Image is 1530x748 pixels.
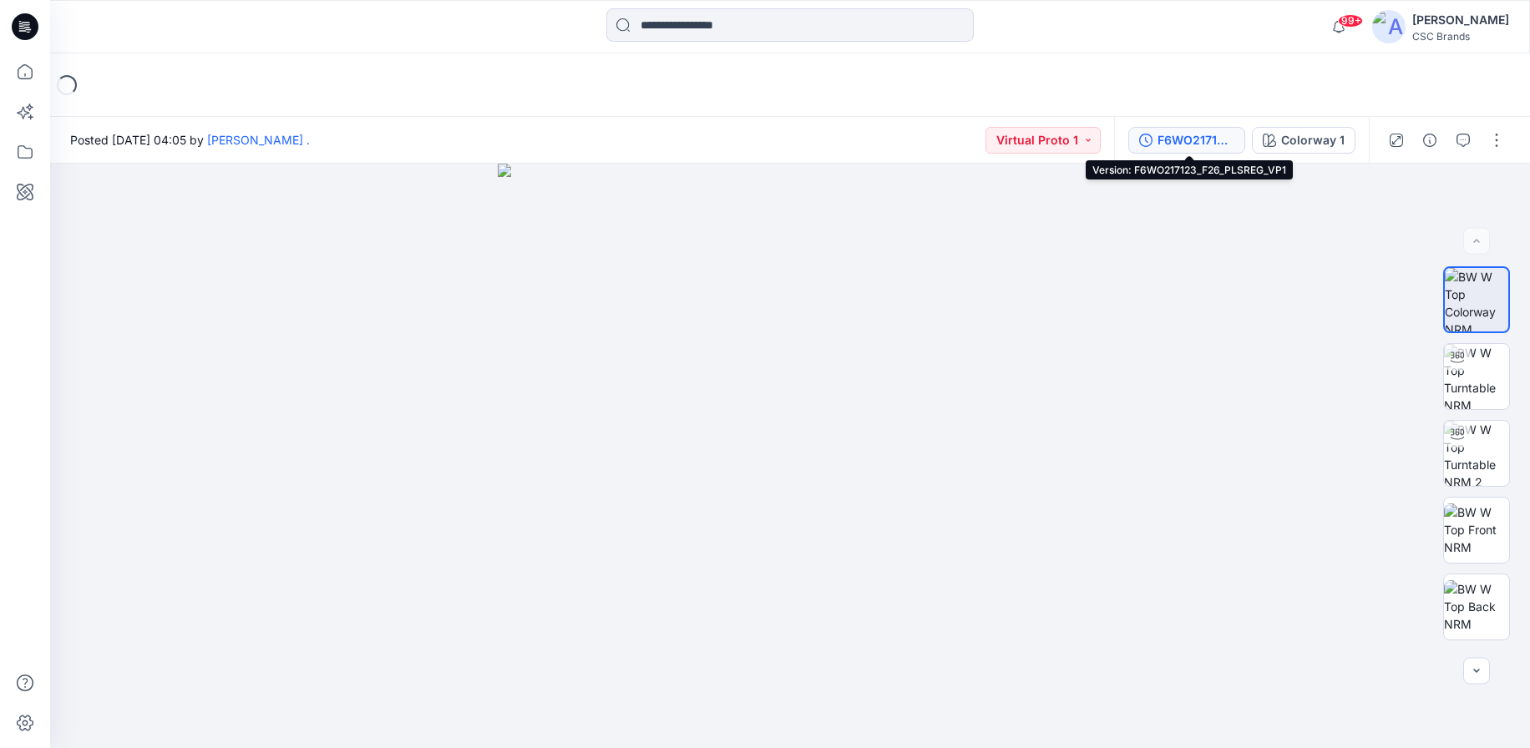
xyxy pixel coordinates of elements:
img: BW W Top Back NRM [1444,580,1509,633]
img: BW W Top Turntable NRM [1444,344,1509,409]
div: F6WO217123_F26_PLSREG_VP1 [1158,131,1234,149]
span: 99+ [1338,14,1363,28]
img: avatar [1372,10,1406,43]
div: Colorway 1 [1281,131,1345,149]
button: Details [1416,127,1443,154]
img: BW W Top Turntable NRM 2 [1444,421,1509,486]
img: BW W Top Front NRM [1444,503,1509,556]
a: [PERSON_NAME] . [207,133,310,147]
img: BW W Top Colorway NRM [1445,268,1508,331]
div: CSC Brands [1412,30,1509,43]
span: Posted [DATE] 04:05 by [70,131,310,149]
div: [PERSON_NAME] [1412,10,1509,30]
img: eyJhbGciOiJIUzI1NiIsImtpZCI6IjAiLCJzbHQiOiJzZXMiLCJ0eXAiOiJKV1QifQ.eyJkYXRhIjp7InR5cGUiOiJzdG9yYW... [498,164,1082,748]
button: F6WO217123_F26_PLSREG_VP1 [1128,127,1245,154]
button: Colorway 1 [1252,127,1355,154]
